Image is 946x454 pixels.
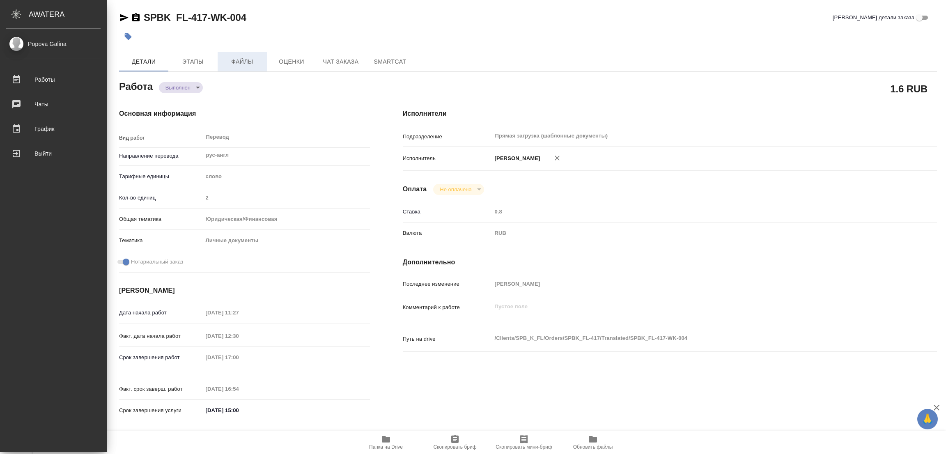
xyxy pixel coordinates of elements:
[492,154,540,163] p: [PERSON_NAME]
[6,147,101,160] div: Выйти
[492,226,893,240] div: RUB
[173,57,213,67] span: Этапы
[163,84,193,91] button: Выполнен
[223,57,262,67] span: Файлы
[203,383,275,395] input: Пустое поле
[119,332,203,340] p: Факт. дата начала работ
[403,133,492,141] p: Подразделение
[833,14,914,22] span: [PERSON_NAME] детали заказа
[6,39,101,48] div: Popova Galina
[119,385,203,393] p: Факт. срок заверш. работ
[119,309,203,317] p: Дата начала работ
[144,12,246,23] a: SPBK_FL-417-WK-004
[203,212,370,226] div: Юридическая/Финансовая
[131,13,141,23] button: Скопировать ссылку
[6,73,101,86] div: Работы
[2,94,105,115] a: Чаты
[159,82,203,93] div: Выполнен
[403,208,492,216] p: Ставка
[272,57,311,67] span: Оценки
[6,123,101,135] div: График
[489,431,558,454] button: Скопировать мини-бриф
[203,351,275,363] input: Пустое поле
[437,186,474,193] button: Не оплачена
[403,303,492,312] p: Комментарий к работе
[492,331,893,345] textarea: /Clients/SPB_K_FL/Orders/SPBK_FL-417/Translated/SPBK_FL-417-WK-004
[403,154,492,163] p: Исполнитель
[492,206,893,218] input: Пустое поле
[119,236,203,245] p: Тематика
[119,194,203,202] p: Кол-во единиц
[203,192,370,204] input: Пустое поле
[29,6,107,23] div: AWATERA
[351,431,420,454] button: Папка на Drive
[119,286,370,296] h4: [PERSON_NAME]
[403,257,937,267] h4: Дополнительно
[119,353,203,362] p: Срок завершения работ
[203,404,275,416] input: ✎ Введи что-нибудь
[119,78,153,93] h2: Работа
[403,184,427,194] h4: Оплата
[119,172,203,181] p: Тарифные единицы
[573,444,613,450] span: Обновить файлы
[2,69,105,90] a: Работы
[119,109,370,119] h4: Основная информация
[370,57,410,67] span: SmartCat
[321,57,360,67] span: Чат заказа
[433,184,484,195] div: Выполнен
[433,444,476,450] span: Скопировать бриф
[124,57,163,67] span: Детали
[6,98,101,110] div: Чаты
[548,149,566,167] button: Удалить исполнителя
[119,13,129,23] button: Скопировать ссылку для ЯМессенджера
[119,215,203,223] p: Общая тематика
[369,444,403,450] span: Папка на Drive
[2,143,105,164] a: Выйти
[890,82,928,96] h2: 1.6 RUB
[403,335,492,343] p: Путь на drive
[119,28,137,46] button: Добавить тэг
[2,119,105,139] a: График
[917,409,938,429] button: 🙏
[420,431,489,454] button: Скопировать бриф
[403,109,937,119] h4: Исполнители
[203,234,370,248] div: Личные документы
[403,229,492,237] p: Валюта
[119,152,203,160] p: Направление перевода
[558,431,627,454] button: Обновить файлы
[119,406,203,415] p: Срок завершения услуги
[131,258,183,266] span: Нотариальный заказ
[403,280,492,288] p: Последнее изменение
[203,170,370,183] div: слово
[496,444,552,450] span: Скопировать мини-бриф
[203,330,275,342] input: Пустое поле
[492,278,893,290] input: Пустое поле
[203,307,275,319] input: Пустое поле
[119,134,203,142] p: Вид работ
[921,410,935,428] span: 🙏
